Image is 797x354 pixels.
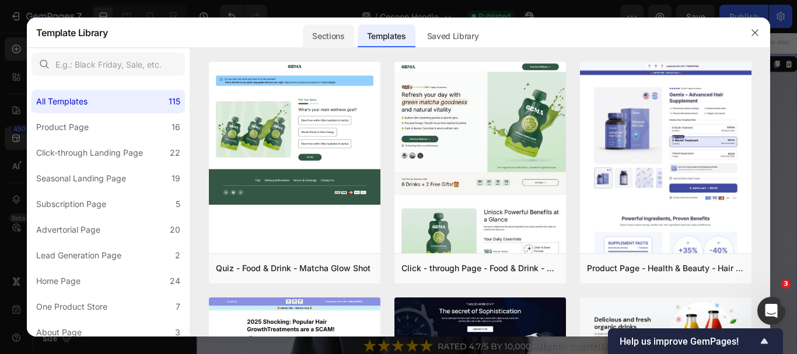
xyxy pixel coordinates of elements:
div: Product Page [36,120,89,134]
button: Show survey - Help us improve GemPages! [620,334,771,348]
div: About Page [36,325,82,339]
div: Quiz - Food & Drink - Matcha Glow Shot [216,261,370,275]
div: Section 1 [474,31,509,42]
div: 3 [175,325,180,339]
div: One Product Store [36,300,107,314]
button: AI Content [613,30,664,44]
img: quiz-1.png [209,62,380,204]
div: 24 [170,274,180,288]
div: 16 [172,120,180,134]
div: 115 [169,94,180,108]
input: E.g.: Black Friday, Sale, etc. [32,52,185,76]
div: Templates [358,24,415,48]
div: Click-through Landing Page [36,146,143,160]
p: Create Theme Section [530,31,605,42]
h2: Template Library [36,17,108,48]
div: 5 [176,197,180,211]
div: Click - through Page - Food & Drink - Matcha Glow Shot [401,261,559,275]
div: 19 [172,171,180,185]
div: Product Page - Health & Beauty - Hair Supplement [587,261,744,275]
div: Saved Library [418,24,488,48]
iframe: Intercom live chat [757,297,785,325]
div: Home Page [36,274,81,288]
div: Sections [303,24,354,48]
div: 22 [170,146,180,160]
span: Help us improve GemPages! [620,336,757,347]
span: 3 [781,279,791,289]
div: 2 [175,248,180,262]
div: Seasonal Landing Page [36,171,126,185]
div: All Templates [36,94,88,108]
div: Lead Generation Page [36,248,121,262]
div: Subscription Page [36,197,106,211]
div: Drop element here [326,38,388,47]
div: 7 [176,300,180,314]
div: Advertorial Page [36,223,100,237]
div: 20 [170,223,180,237]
